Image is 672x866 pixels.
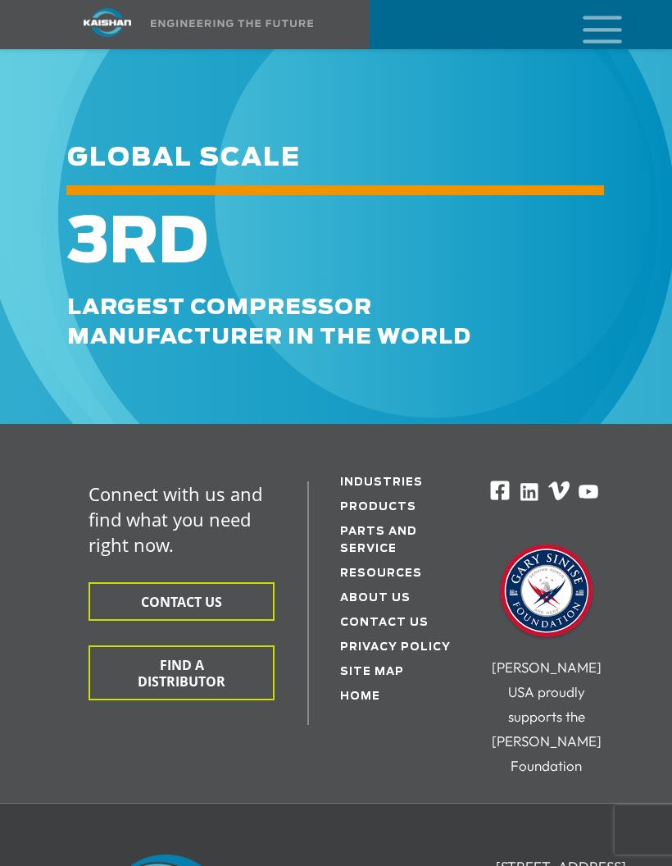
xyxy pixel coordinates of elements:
img: Youtube [578,481,599,503]
a: Site Map [340,663,461,681]
span: largest compressor manufacturer in the world [67,297,471,348]
img: kaishan logo [46,8,169,37]
a: Resources [340,565,461,582]
span: RD [109,212,208,275]
span: Connect with us and find what you need right now. [89,481,262,557]
img: Vimeo [548,481,570,499]
span: [PERSON_NAME] USA proudly supports the [PERSON_NAME] Foundation [492,659,602,774]
a: mobile menu [576,11,604,39]
a: Products [340,499,461,516]
a: About Us [340,590,461,607]
a: Industries [340,474,461,491]
img: Gary Sinise Foundation [496,541,597,643]
button: FIND A DISTRIBUTOR [89,645,275,700]
img: Linkedin [519,481,540,503]
a: Home [340,688,461,705]
a: Privacy Policy [340,639,461,656]
span: 3 [67,212,109,275]
img: Engineering the future [151,20,313,27]
button: CONTACT US [89,582,275,621]
a: Parts and service [340,523,461,558]
img: Facebook [489,480,511,501]
a: Contact Us [340,614,461,631]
